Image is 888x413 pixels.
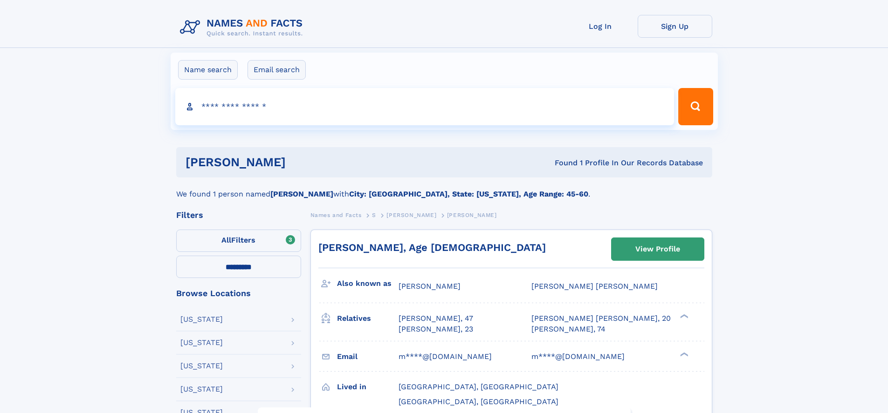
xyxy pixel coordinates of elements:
[337,349,399,365] h3: Email
[176,230,301,252] label: Filters
[337,276,399,291] h3: Also known as
[399,382,558,391] span: [GEOGRAPHIC_DATA], [GEOGRAPHIC_DATA]
[531,282,658,291] span: [PERSON_NAME] [PERSON_NAME]
[638,15,712,38] a: Sign Up
[372,212,376,218] span: S
[337,379,399,395] h3: Lived in
[180,339,223,346] div: [US_STATE]
[399,313,473,324] a: [PERSON_NAME], 47
[399,397,558,406] span: [GEOGRAPHIC_DATA], [GEOGRAPHIC_DATA]
[531,324,606,334] a: [PERSON_NAME], 74
[420,158,703,168] div: Found 1 Profile In Our Records Database
[176,15,310,40] img: Logo Names and Facts
[175,88,675,125] input: search input
[186,156,420,168] h1: [PERSON_NAME]
[178,60,238,80] label: Name search
[337,311,399,326] h3: Relatives
[372,209,376,221] a: S
[176,177,712,200] div: We found 1 person named with .
[310,209,362,221] a: Names and Facts
[318,242,546,253] a: [PERSON_NAME], Age [DEMOGRAPHIC_DATA]
[386,209,436,221] a: [PERSON_NAME]
[678,351,689,357] div: ❯
[180,316,223,323] div: [US_STATE]
[531,313,671,324] a: [PERSON_NAME] [PERSON_NAME], 20
[349,190,588,198] b: City: [GEOGRAPHIC_DATA], State: [US_STATE], Age Range: 45-60
[563,15,638,38] a: Log In
[270,190,333,198] b: [PERSON_NAME]
[399,282,461,291] span: [PERSON_NAME]
[635,238,680,260] div: View Profile
[612,238,704,260] a: View Profile
[447,212,497,218] span: [PERSON_NAME]
[678,313,689,319] div: ❯
[678,88,713,125] button: Search Button
[399,324,473,334] a: [PERSON_NAME], 23
[248,60,306,80] label: Email search
[221,236,231,244] span: All
[176,289,301,298] div: Browse Locations
[180,362,223,370] div: [US_STATE]
[386,212,436,218] span: [PERSON_NAME]
[176,211,301,219] div: Filters
[180,386,223,393] div: [US_STATE]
